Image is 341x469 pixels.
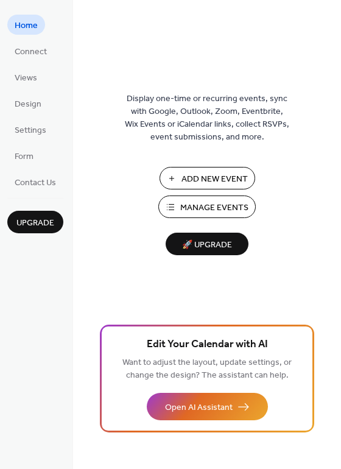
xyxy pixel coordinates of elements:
[7,15,45,35] a: Home
[7,211,63,233] button: Upgrade
[158,196,256,218] button: Manage Events
[173,237,241,253] span: 🚀 Upgrade
[122,354,292,384] span: Want to adjust the layout, update settings, or change the design? The assistant can help.
[147,393,268,420] button: Open AI Assistant
[7,146,41,166] a: Form
[7,41,54,61] a: Connect
[160,167,255,189] button: Add New Event
[7,93,49,113] a: Design
[15,19,38,32] span: Home
[15,46,47,58] span: Connect
[15,150,33,163] span: Form
[15,98,41,111] span: Design
[181,173,248,186] span: Add New Event
[7,119,54,139] a: Settings
[180,202,248,214] span: Manage Events
[125,93,289,144] span: Display one-time or recurring events, sync with Google, Outlook, Zoom, Eventbrite, Wix Events or ...
[165,401,233,414] span: Open AI Assistant
[15,72,37,85] span: Views
[7,67,44,87] a: Views
[147,336,268,353] span: Edit Your Calendar with AI
[16,217,54,230] span: Upgrade
[7,172,63,192] a: Contact Us
[15,124,46,137] span: Settings
[15,177,56,189] span: Contact Us
[166,233,248,255] button: 🚀 Upgrade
